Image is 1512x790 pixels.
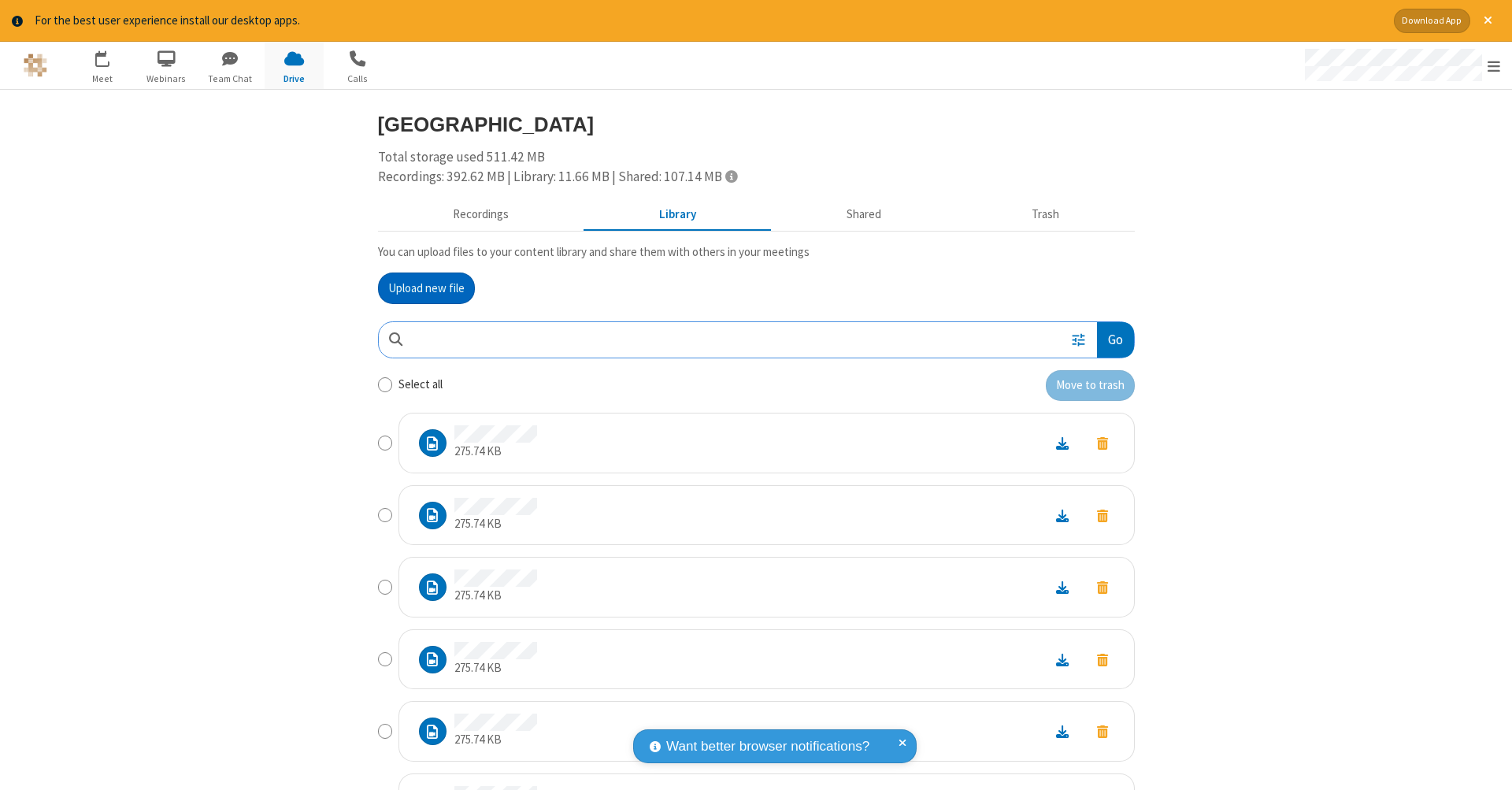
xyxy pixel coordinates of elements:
[584,199,772,229] button: Content library
[24,54,47,77] img: QA Selenium DO NOT DELETE OR CHANGE
[666,736,869,757] span: Want better browser notifications?
[1042,651,1083,669] a: Download file
[265,72,324,86] span: Drive
[398,376,443,394] label: Select all
[1042,722,1083,740] a: Download file
[957,199,1135,229] button: Trash
[73,72,132,86] span: Meet
[454,659,537,677] p: 275.74 KB
[454,515,537,533] p: 275.74 KB
[1042,434,1083,452] a: Download file
[725,169,737,183] span: Totals displayed include files that have been moved to the trash.
[378,273,475,304] button: Upload new file
[6,42,65,89] button: Logo
[378,167,1135,187] div: Recordings: 392.62 MB | Library: 11.66 MB | Shared: 107.14 MB
[35,12,1382,30] div: For the best user experience install our desktop apps.
[1083,577,1122,598] button: Move to trash
[201,72,260,86] span: Team Chat
[1394,9,1470,33] button: Download App
[1476,9,1500,33] button: Close alert
[1083,721,1122,742] button: Move to trash
[378,243,1135,261] p: You can upload files to your content library and share them with others in your meetings
[772,199,957,229] button: Shared during meetings
[454,587,537,605] p: 275.74 KB
[1042,578,1083,596] a: Download file
[137,72,196,86] span: Webinars
[1083,432,1122,454] button: Move to trash
[378,147,1135,187] div: Total storage used 511.42 MB
[454,731,537,749] p: 275.74 KB
[328,72,387,86] span: Calls
[1083,505,1122,526] button: Move to trash
[378,113,1135,135] h3: [GEOGRAPHIC_DATA]
[1097,322,1133,358] button: Go
[454,443,537,461] p: 275.74 KB
[1046,370,1135,402] button: Move to trash
[1290,42,1512,89] div: Open menu
[1083,649,1122,670] button: Move to trash
[378,199,584,229] button: Recorded meetings
[106,50,117,62] div: 1
[1042,506,1083,525] a: Download file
